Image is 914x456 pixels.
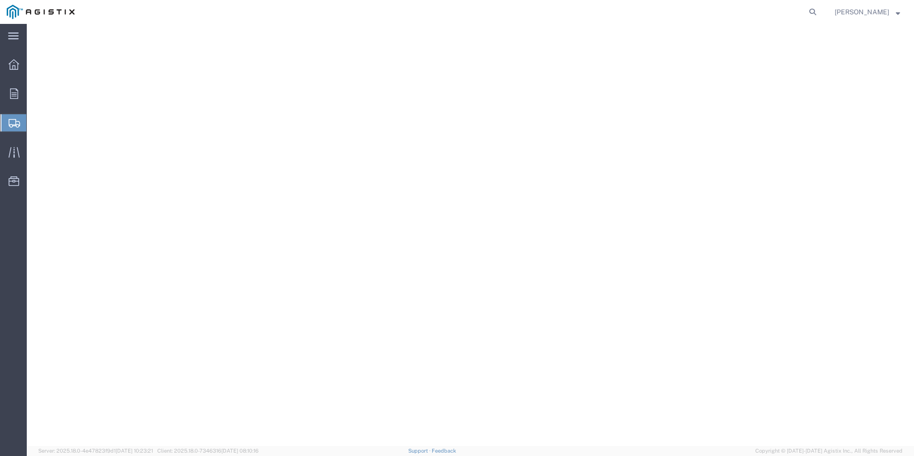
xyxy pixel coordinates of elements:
a: Support [408,448,432,454]
button: [PERSON_NAME] [834,6,901,18]
span: [DATE] 08:10:16 [221,448,259,454]
span: Jonathan Gonzalez [835,7,889,17]
img: logo [7,5,75,19]
span: Server: 2025.18.0-4e47823f9d1 [38,448,153,454]
span: [DATE] 10:23:21 [116,448,153,454]
a: Feedback [432,448,456,454]
span: Copyright © [DATE]-[DATE] Agistix Inc., All Rights Reserved [755,447,903,455]
span: Client: 2025.18.0-7346316 [157,448,259,454]
iframe: FS Legacy Container [27,24,914,446]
